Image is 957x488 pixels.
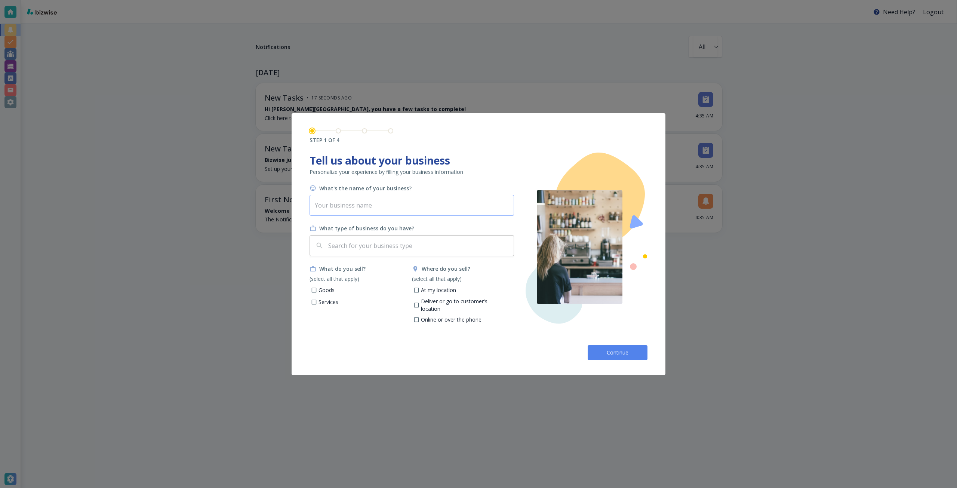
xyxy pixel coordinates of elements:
[310,136,393,144] h6: STEP 1 OF 4
[319,298,338,306] p: Services
[606,349,630,356] span: Continue
[588,345,647,360] button: Continue
[310,168,514,176] p: Personalize your experience by filling your business information
[319,286,335,294] p: Goods
[319,185,412,192] h6: What's the name of your business?
[327,239,511,253] input: Search for your business type
[319,225,414,232] h6: What type of business do you have?
[422,265,470,273] h6: Where do you sell?
[421,286,456,294] p: At my location
[310,195,514,216] input: Your business name
[421,298,508,312] p: Deliver or go to customer's location
[421,316,481,323] p: Online or over the phone
[310,275,412,283] p: (select all that apply)
[310,153,514,168] h1: Tell us about your business
[412,275,514,283] p: (select all that apply)
[319,265,366,273] h6: What do you sell?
